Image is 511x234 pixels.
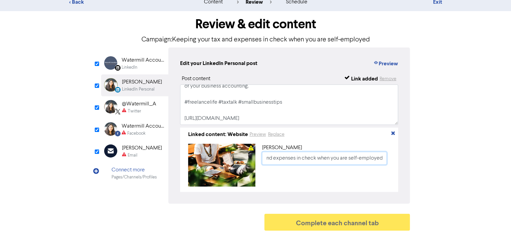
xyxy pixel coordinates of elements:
h1: Review & edit content [101,16,410,32]
div: Email [128,152,137,159]
div: [PERSON_NAME] [122,78,162,86]
div: [PERSON_NAME]Email [101,140,168,162]
div: Facebook Watermill Accounting LimitedFacebook [101,119,168,140]
div: @Watermill_A [122,100,156,108]
div: Connect morePages/Channels/Profiles [101,162,168,184]
button: Complete each channel tab [264,214,410,231]
div: Twitter [128,108,141,114]
div: [PERSON_NAME] [262,144,387,152]
div: Edit your LinkedIn Personal post [180,59,257,68]
a: Preview [249,132,266,137]
button: Preview [249,131,266,138]
img: Linkedin [104,56,117,70]
div: Watermill Accounting [122,56,165,64]
div: LinkedIn [122,64,137,71]
div: LinkedinPersonal [PERSON_NAME]LinkedIn Personal [101,74,168,96]
div: Link added [351,75,378,83]
button: Replace [268,131,285,138]
img: LinkedinPersonal [104,78,118,92]
p: Campaign: Keeping your tax and expenses in check when you are self-employed [101,35,410,45]
iframe: Chat Widget [427,161,511,234]
div: Facebook [127,130,145,137]
img: 2EPhGVXftiosyK6k6ES8W2-rawpixel-423665-unsplash.jpg [188,144,255,187]
div: Connect more [112,166,157,174]
div: LinkedIn Personal [122,86,155,93]
img: Facebook [104,122,117,136]
textarea: Working for yourself or running your own business? Setup robust systems for expenses & tax requir... [180,85,398,125]
div: Linked content: Website [188,130,248,138]
div: Watermill Accounting Limited [122,122,165,130]
div: Twitter@Watermill_ATwitter [101,96,168,118]
img: Twitter [104,100,118,113]
div: [PERSON_NAME] [122,144,162,152]
div: Post content [182,75,210,83]
button: Remove [379,75,396,83]
div: Linkedin Watermill AccountingLinkedIn [101,53,168,74]
button: Preview [373,59,398,68]
div: Pages/Channels/Profiles [112,174,157,180]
